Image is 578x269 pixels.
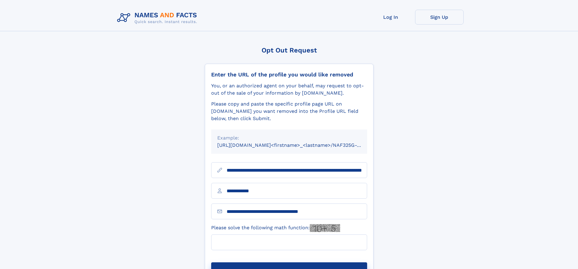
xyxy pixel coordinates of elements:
[211,100,367,122] div: Please copy and paste the specific profile page URL on [DOMAIN_NAME] you want removed into the Pr...
[211,224,340,232] label: Please solve the following math function:
[211,82,367,97] div: You, or an authorized agent on your behalf, may request to opt-out of the sale of your informatio...
[205,46,374,54] div: Opt Out Request
[211,71,367,78] div: Enter the URL of the profile you would like removed
[415,10,464,25] a: Sign Up
[115,10,202,26] img: Logo Names and Facts
[217,134,361,142] div: Example:
[367,10,415,25] a: Log In
[217,142,379,148] small: [URL][DOMAIN_NAME]<firstname>_<lastname>/NAF325G-xxxxxxxx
